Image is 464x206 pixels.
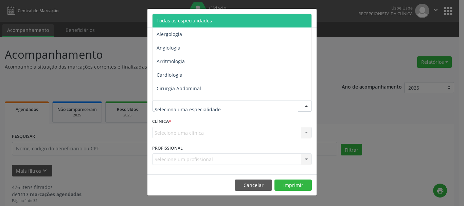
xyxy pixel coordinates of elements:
[157,99,198,105] span: Cirurgia Bariatrica
[157,44,180,51] span: Angiologia
[235,180,272,191] button: Cancelar
[157,17,212,24] span: Todas as especialidades
[157,85,201,92] span: Cirurgia Abdominal
[274,180,312,191] button: Imprimir
[303,9,317,25] button: Close
[157,72,182,78] span: Cardiologia
[152,14,230,22] h5: Relatório de agendamentos
[152,143,183,153] label: PROFISSIONAL
[152,116,171,127] label: CLÍNICA
[157,31,182,37] span: Alergologia
[157,58,185,64] span: Arritmologia
[155,102,298,116] input: Seleciona uma especialidade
